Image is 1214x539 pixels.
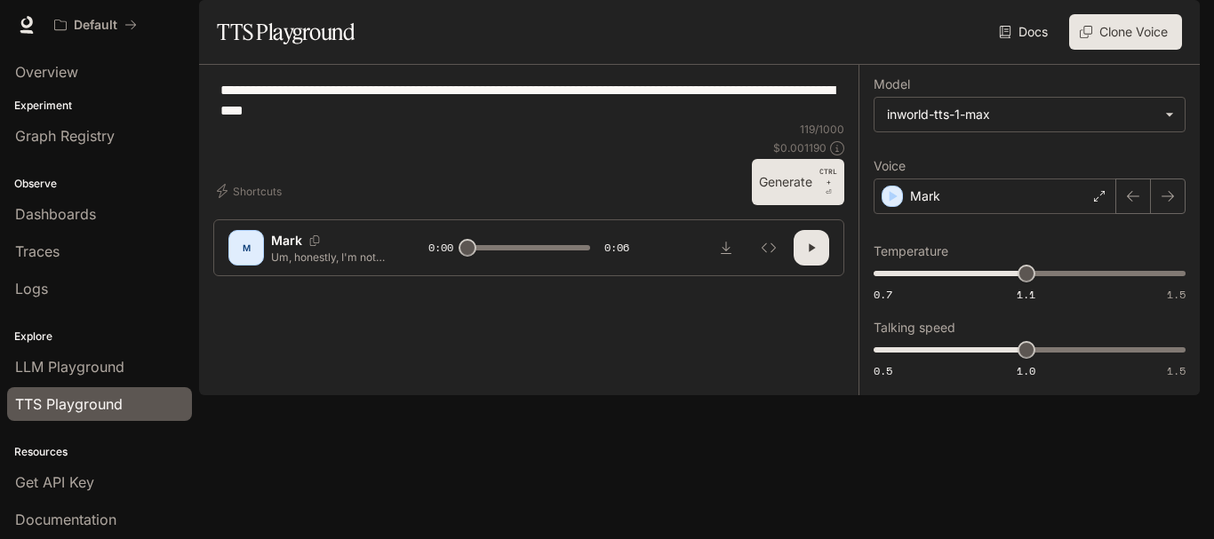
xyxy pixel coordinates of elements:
[604,239,629,257] span: 0:06
[302,235,327,246] button: Copy Voice ID
[217,14,355,50] h1: TTS Playground
[874,287,892,302] span: 0.7
[74,18,117,33] p: Default
[708,230,744,266] button: Download audio
[1017,287,1035,302] span: 1.1
[773,140,827,155] p: $ 0.001190
[752,159,844,205] button: GenerateCTRL +⏎
[874,321,955,334] p: Talking speed
[800,122,844,137] p: 119 / 1000
[887,106,1156,123] div: inworld-tts-1-max
[874,78,910,91] p: Model
[1167,287,1186,302] span: 1.5
[1167,363,1186,378] span: 1.5
[1017,363,1035,378] span: 1.0
[46,7,145,43] button: All workspaces
[874,160,906,172] p: Voice
[1069,14,1182,50] button: Clone Voice
[819,166,837,198] p: ⏎
[910,187,940,205] p: Mark
[995,14,1055,50] a: Docs
[271,250,386,265] p: Um, honestly, I'm not too sure about that, but, uh, I kinda remember hearing something about it o...
[874,245,948,258] p: Temperature
[428,239,453,257] span: 0:00
[751,230,787,266] button: Inspect
[213,177,289,205] button: Shortcuts
[875,98,1185,131] div: inworld-tts-1-max
[232,234,260,262] div: M
[819,166,837,187] p: CTRL +
[874,363,892,378] span: 0.5
[271,232,302,250] p: Mark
